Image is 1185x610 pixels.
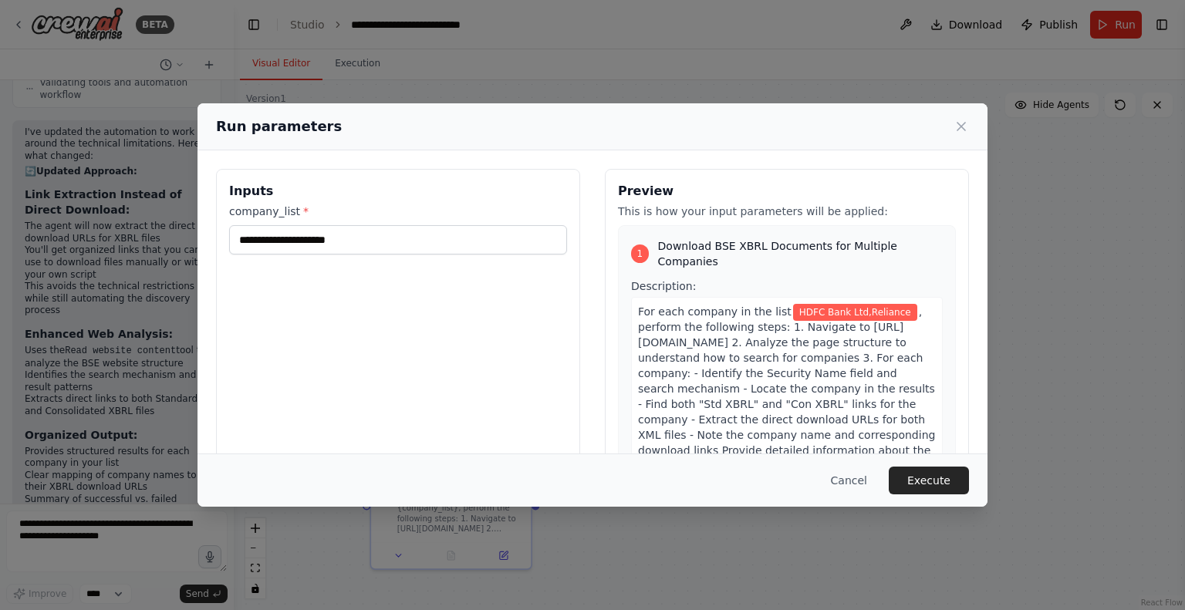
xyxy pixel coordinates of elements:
[216,116,342,137] h2: Run parameters
[889,467,969,494] button: Execute
[819,467,879,494] button: Cancel
[638,305,792,318] span: For each company in the list
[638,305,935,503] span: , perform the following steps: 1. Navigate to [URL][DOMAIN_NAME] 2. Analyze the page structure to...
[229,182,567,201] h3: Inputs
[631,244,649,263] div: 1
[229,204,567,219] label: company_list
[618,182,956,201] h3: Preview
[658,238,943,269] span: Download BSE XBRL Documents for Multiple Companies
[793,304,917,321] span: Variable: company_list
[631,280,696,292] span: Description:
[618,204,956,219] p: This is how your input parameters will be applied:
